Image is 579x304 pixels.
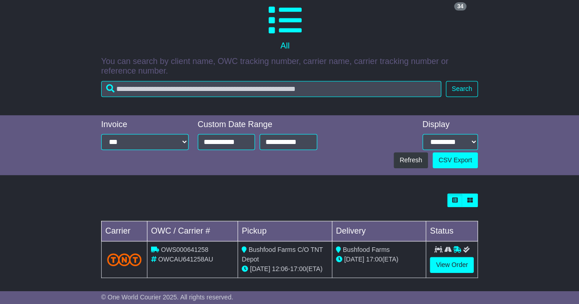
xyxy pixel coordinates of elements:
span: 17:00 [290,265,306,272]
div: Custom Date Range [198,120,317,130]
span: [DATE] [250,265,270,272]
td: Status [426,221,478,241]
div: Display [422,120,478,130]
span: Bushfood Farms [343,246,390,253]
button: Search [446,81,478,97]
img: TNT_Domestic.png [107,253,141,266]
span: © One World Courier 2025. All rights reserved. [101,293,233,301]
span: 34 [454,2,466,11]
span: OWS000641258 [161,246,209,253]
td: OWC / Carrier # [147,221,238,241]
div: Invoice [101,120,189,130]
span: Bushfood Farms C/O TNT Depot [242,246,323,263]
td: Carrier [101,221,147,241]
td: Pickup [238,221,332,241]
span: 17:00 [366,256,382,263]
a: View Order [430,257,474,273]
div: - (ETA) [242,264,328,274]
span: [DATE] [344,256,364,263]
span: 12:06 [272,265,288,272]
button: Refresh [394,152,428,168]
td: Delivery [332,221,426,241]
p: You can search by client name, OWC tracking number, carrier name, carrier tracking number or refe... [101,57,478,76]
div: (ETA) [336,255,422,264]
span: OWCAU641258AU [158,256,213,263]
a: CSV Export [433,152,478,168]
a: 34 All [101,0,469,54]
